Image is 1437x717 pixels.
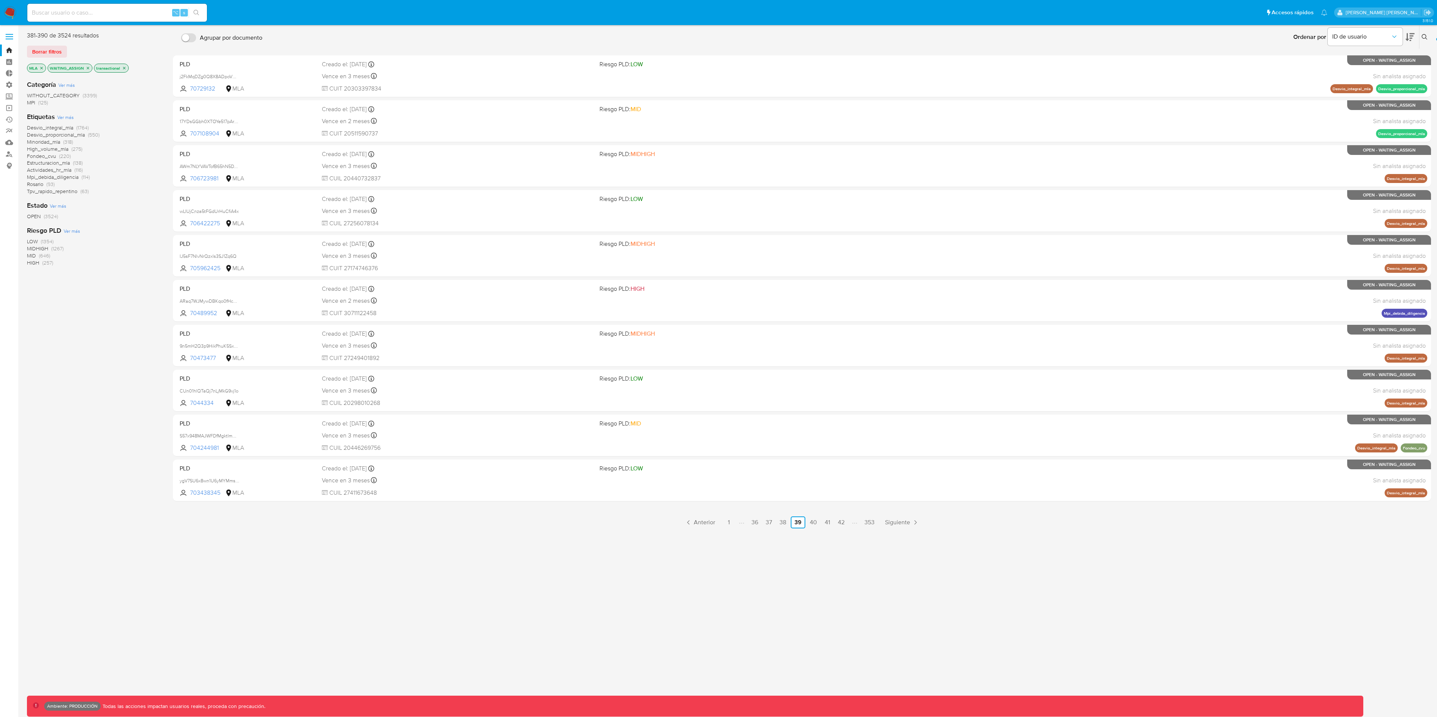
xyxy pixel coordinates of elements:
[189,7,204,18] button: search-icon
[183,9,185,16] span: s
[1424,9,1431,16] a: Salir
[1346,9,1421,16] p: leidy.martinez@mercadolibre.com.co
[101,703,265,710] p: Todas las acciones impactan usuarios reales, proceda con precaución.
[27,8,207,18] input: Buscar usuario o caso...
[173,9,179,16] span: ⌥
[1272,9,1314,16] span: Accesos rápidos
[1321,9,1327,16] a: Notificaciones
[47,705,98,708] p: Ambiente: PRODUCCIÓN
